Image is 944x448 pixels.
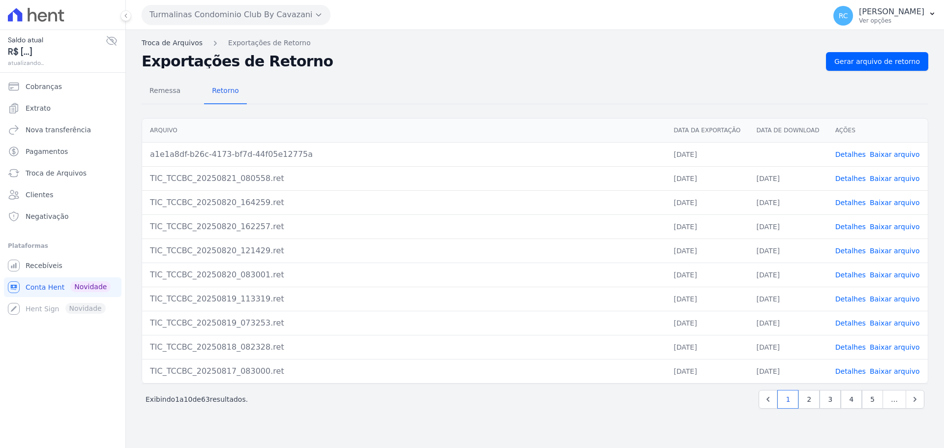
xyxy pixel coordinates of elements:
[150,197,658,209] div: TIC_TCCBC_20250820_164259.ret
[142,38,203,48] a: Troca de Arquivos
[150,269,658,281] div: TIC_TCCBC_20250820_083001.ret
[835,223,866,231] a: Detalhes
[906,390,924,409] a: Next
[26,147,68,156] span: Pagamentos
[26,103,51,113] span: Extrato
[870,247,920,255] a: Baixar arquivo
[870,199,920,207] a: Baixar arquivo
[70,281,111,292] span: Novidade
[150,317,658,329] div: TIC_TCCBC_20250819_073253.ret
[8,45,106,59] span: R$ [...]
[150,245,658,257] div: TIC_TCCBC_20250820_121429.ret
[144,81,186,100] span: Remessa
[870,343,920,351] a: Baixar arquivo
[4,277,121,297] a: Conta Hent Novidade
[26,82,62,91] span: Cobranças
[870,175,920,182] a: Baixar arquivo
[749,311,827,335] td: [DATE]
[142,55,818,68] h2: Exportações de Retorno
[228,38,311,48] a: Exportações de Retorno
[666,190,748,214] td: [DATE]
[826,52,928,71] a: Gerar arquivo de retorno
[4,98,121,118] a: Extrato
[4,256,121,275] a: Recebíveis
[150,173,658,184] div: TIC_TCCBC_20250821_080558.ret
[150,293,658,305] div: TIC_TCCBC_20250819_113319.ret
[859,7,924,17] p: [PERSON_NAME]
[146,394,248,404] p: Exibindo a de resultados.
[142,79,188,104] a: Remessa
[666,287,748,311] td: [DATE]
[798,390,820,409] a: 2
[4,142,121,161] a: Pagamentos
[749,263,827,287] td: [DATE]
[204,79,247,104] a: Retorno
[26,282,64,292] span: Conta Hent
[826,2,944,30] button: RC [PERSON_NAME] Ver opções
[749,190,827,214] td: [DATE]
[834,57,920,66] span: Gerar arquivo de retorno
[859,17,924,25] p: Ver opções
[26,168,87,178] span: Troca de Arquivos
[835,343,866,351] a: Detalhes
[142,119,666,143] th: Arquivo
[841,390,862,409] a: 4
[26,261,62,270] span: Recebíveis
[870,295,920,303] a: Baixar arquivo
[749,214,827,239] td: [DATE]
[150,365,658,377] div: TIC_TCCBC_20250817_083000.ret
[666,335,748,359] td: [DATE]
[201,395,210,403] span: 63
[4,207,121,226] a: Negativação
[883,390,906,409] span: …
[820,390,841,409] a: 3
[150,341,658,353] div: TIC_TCCBC_20250818_082328.ret
[175,395,179,403] span: 1
[749,239,827,263] td: [DATE]
[835,295,866,303] a: Detalhes
[835,150,866,158] a: Detalhes
[749,335,827,359] td: [DATE]
[759,390,777,409] a: Previous
[26,211,69,221] span: Negativação
[8,240,118,252] div: Plataformas
[835,247,866,255] a: Detalhes
[777,390,798,409] a: 1
[150,149,658,160] div: a1e1a8df-b26c-4173-bf7d-44f05e12775a
[749,166,827,190] td: [DATE]
[839,12,848,19] span: RC
[666,263,748,287] td: [DATE]
[26,190,53,200] span: Clientes
[749,287,827,311] td: [DATE]
[870,150,920,158] a: Baixar arquivo
[835,367,866,375] a: Detalhes
[666,239,748,263] td: [DATE]
[666,166,748,190] td: [DATE]
[666,142,748,166] td: [DATE]
[666,119,748,143] th: Data da Exportação
[4,120,121,140] a: Nova transferência
[142,38,928,48] nav: Breadcrumb
[870,223,920,231] a: Baixar arquivo
[835,175,866,182] a: Detalhes
[862,390,883,409] a: 5
[8,59,106,67] span: atualizando...
[206,81,245,100] span: Retorno
[749,119,827,143] th: Data de Download
[4,77,121,96] a: Cobranças
[26,125,91,135] span: Nova transferência
[827,119,928,143] th: Ações
[4,185,121,205] a: Clientes
[749,359,827,383] td: [DATE]
[150,221,658,233] div: TIC_TCCBC_20250820_162257.ret
[8,77,118,319] nav: Sidebar
[870,367,920,375] a: Baixar arquivo
[666,359,748,383] td: [DATE]
[835,199,866,207] a: Detalhes
[8,35,106,45] span: Saldo atual
[835,271,866,279] a: Detalhes
[870,271,920,279] a: Baixar arquivo
[666,311,748,335] td: [DATE]
[666,214,748,239] td: [DATE]
[184,395,193,403] span: 10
